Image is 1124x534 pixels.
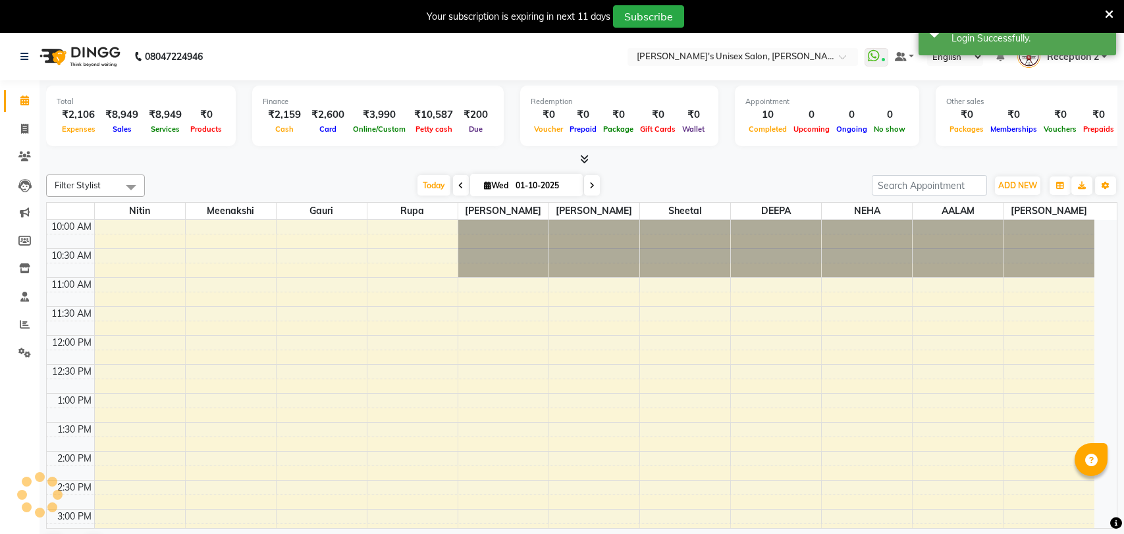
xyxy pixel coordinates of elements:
[34,38,124,75] img: logo
[55,481,94,494] div: 2:30 PM
[600,107,637,122] div: ₹0
[637,124,679,134] span: Gift Cards
[833,124,870,134] span: Ongoing
[1080,124,1117,134] span: Prepaids
[49,307,94,321] div: 11:30 AM
[367,203,458,219] span: Rupa
[946,124,987,134] span: Packages
[987,107,1040,122] div: ₹0
[913,203,1003,219] span: AALAM
[187,107,225,122] div: ₹0
[1047,50,1099,64] span: Reception 2
[100,107,144,122] div: ₹8,949
[55,423,94,437] div: 1:30 PM
[731,203,821,219] span: DEEPA
[49,220,94,234] div: 10:00 AM
[790,124,833,134] span: Upcoming
[350,107,409,122] div: ₹3,990
[600,124,637,134] span: Package
[951,32,1106,45] div: Login Successfully.
[95,203,185,219] span: Nitin
[531,96,708,107] div: Redemption
[109,124,135,134] span: Sales
[998,180,1037,190] span: ADD NEW
[566,124,600,134] span: Prepaid
[144,107,187,122] div: ₹8,949
[306,107,350,122] div: ₹2,600
[57,96,225,107] div: Total
[458,203,549,219] span: [PERSON_NAME]
[745,124,790,134] span: Completed
[186,203,276,219] span: Meenakshi
[531,124,566,134] span: Voucher
[49,249,94,263] div: 10:30 AM
[49,365,94,379] div: 12:30 PM
[531,107,566,122] div: ₹0
[1080,107,1117,122] div: ₹0
[946,107,987,122] div: ₹0
[59,124,99,134] span: Expenses
[427,10,610,24] div: Your subscription is expiring in next 11 days
[1040,124,1080,134] span: Vouchers
[57,107,100,122] div: ₹2,106
[49,336,94,350] div: 12:00 PM
[822,203,912,219] span: NEHA
[872,175,987,196] input: Search Appointment
[679,107,708,122] div: ₹0
[995,176,1040,195] button: ADD NEW
[613,5,684,28] button: Subscribe
[272,124,297,134] span: Cash
[49,278,94,292] div: 11:00 AM
[277,203,367,219] span: Gauri
[350,124,409,134] span: Online/Custom
[790,107,833,122] div: 0
[316,124,340,134] span: Card
[55,180,101,190] span: Filter Stylist
[549,203,639,219] span: [PERSON_NAME]
[640,203,730,219] span: Sheetal
[263,96,493,107] div: Finance
[1004,203,1094,219] span: [PERSON_NAME]
[417,175,450,196] span: Today
[745,107,790,122] div: 10
[145,38,203,75] b: 08047224946
[466,124,486,134] span: Due
[55,394,94,408] div: 1:00 PM
[1017,45,1040,68] img: Reception 2
[187,124,225,134] span: Products
[512,176,577,196] input: 2025-10-01
[637,107,679,122] div: ₹0
[458,107,493,122] div: ₹200
[409,107,458,122] div: ₹10,587
[870,107,909,122] div: 0
[481,180,512,190] span: Wed
[263,107,306,122] div: ₹2,159
[987,124,1040,134] span: Memberships
[412,124,456,134] span: Petty cash
[147,124,183,134] span: Services
[745,96,909,107] div: Appointment
[679,124,708,134] span: Wallet
[1040,107,1080,122] div: ₹0
[870,124,909,134] span: No show
[566,107,600,122] div: ₹0
[55,452,94,466] div: 2:00 PM
[55,510,94,523] div: 3:00 PM
[833,107,870,122] div: 0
